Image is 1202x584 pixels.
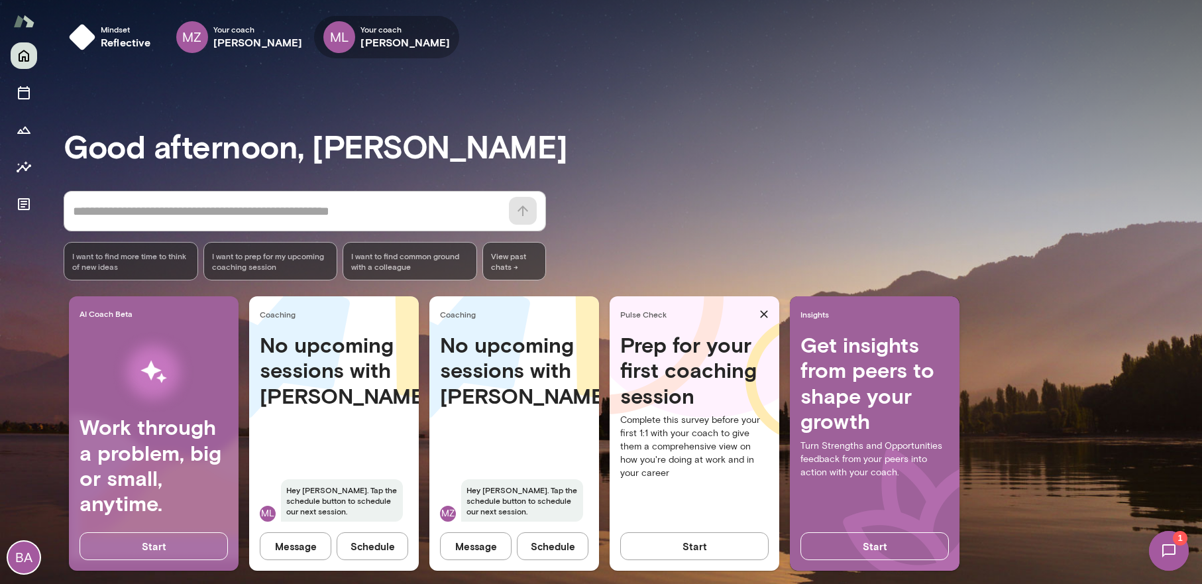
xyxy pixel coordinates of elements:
[440,532,512,560] button: Message
[11,191,37,217] button: Documents
[281,479,403,522] span: Hey [PERSON_NAME]. Tap the schedule button to schedule our next session.
[11,117,37,143] button: Growth Plan
[212,251,329,272] span: I want to prep for my upcoming coaching session
[360,34,450,50] h6: [PERSON_NAME]
[13,9,34,34] img: Mento
[80,308,233,319] span: AI Coach Beta
[800,439,949,479] p: Turn Strengths and Opportunities feedback from your peers into action with your coach.
[260,309,413,320] span: Coaching
[360,24,450,34] span: Your coach
[69,24,95,50] img: mindset
[482,242,546,280] span: View past chats ->
[620,414,769,480] p: Complete this survey before your first 1:1 with your coach to give them a comprehensive view on h...
[260,532,331,560] button: Message
[337,532,408,560] button: Schedule
[176,21,208,53] div: MZ
[101,24,151,34] span: Mindset
[101,34,151,50] h6: reflective
[323,21,355,53] div: ML
[11,42,37,69] button: Home
[213,24,303,34] span: Your coach
[95,330,213,414] img: AI Workflows
[440,332,588,408] h4: No upcoming sessions with [PERSON_NAME]
[800,532,949,560] button: Start
[620,332,769,408] h4: Prep for your first coaching session
[260,332,408,408] h4: No upcoming sessions with [PERSON_NAME]
[64,242,198,280] div: I want to find more time to think of new ideas
[167,16,312,58] div: MZYour coach[PERSON_NAME]
[260,506,276,522] div: ML
[80,532,228,560] button: Start
[213,34,303,50] h6: [PERSON_NAME]
[80,414,228,516] h4: Work through a problem, big or small, anytime.
[800,332,949,434] h4: Get insights from peers to shape your growth
[11,80,37,106] button: Sessions
[343,242,477,280] div: I want to find common ground with a colleague
[314,16,459,58] div: MLYour coach[PERSON_NAME]
[11,154,37,180] button: Insights
[203,242,338,280] div: I want to prep for my upcoming coaching session
[351,251,468,272] span: I want to find common ground with a colleague
[72,251,190,272] span: I want to find more time to think of new ideas
[620,532,769,560] button: Start
[440,506,456,522] div: MZ
[461,479,583,522] span: Hey [PERSON_NAME]. Tap the schedule button to schedule our next session.
[8,542,40,573] div: BA
[517,532,588,560] button: Schedule
[64,127,1202,164] h3: Good afternoon, [PERSON_NAME]
[440,309,594,320] span: Coaching
[800,309,954,320] span: Insights
[64,16,162,58] button: Mindsetreflective
[620,309,754,320] span: Pulse Check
